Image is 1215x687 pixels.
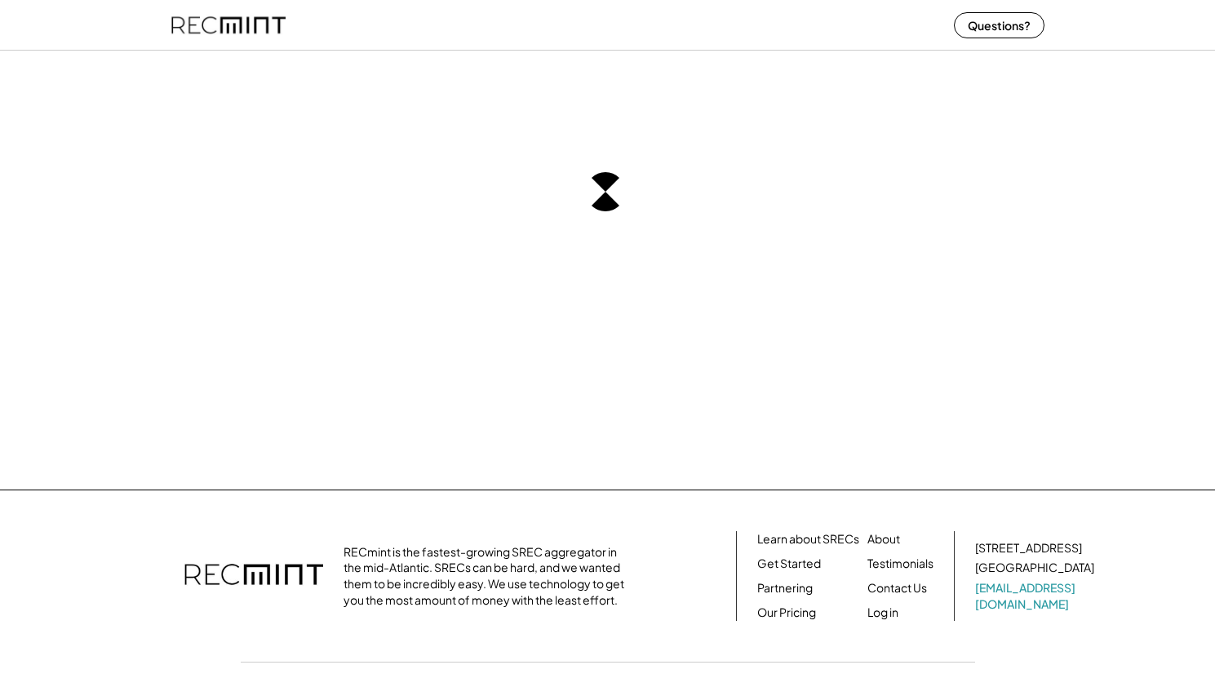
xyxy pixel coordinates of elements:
div: [STREET_ADDRESS] [975,540,1082,556]
a: Testimonials [867,556,933,572]
a: Log in [867,605,898,621]
a: Contact Us [867,580,927,596]
div: [GEOGRAPHIC_DATA] [975,560,1094,576]
a: About [867,531,900,547]
button: Questions? [954,12,1044,38]
a: Our Pricing [757,605,816,621]
div: RECmint is the fastest-growing SREC aggregator in the mid-Atlantic. SRECs can be hard, and we wan... [344,544,633,608]
a: Partnering [757,580,813,596]
img: recmint-logotype%403x.png [184,547,323,605]
a: Learn about SRECs [757,531,859,547]
a: Get Started [757,556,821,572]
img: recmint-logotype%403x%20%281%29.jpeg [171,3,286,47]
a: [EMAIL_ADDRESS][DOMAIN_NAME] [975,580,1097,612]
